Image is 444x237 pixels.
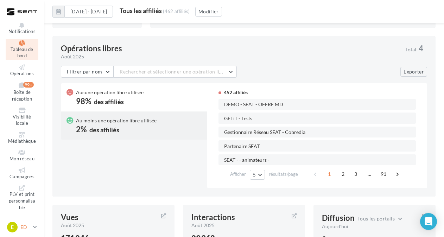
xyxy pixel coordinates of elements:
[76,89,144,96] div: Aucune opération libre utilisée
[10,71,34,76] span: Opérations
[11,224,14,231] span: E
[61,45,122,52] div: Opérations libres
[8,28,36,34] span: Notifications
[9,174,34,179] span: Campagnes
[6,184,38,212] a: PLV et print personnalisable
[224,130,305,135] span: Gestionnaire Réseau SEAT - Cobredia
[12,90,32,102] span: Boîte de réception
[357,214,406,223] button: Tous les portails
[11,46,33,59] span: Tableau de bord
[322,214,355,222] span: Diffusion
[67,69,102,75] span: Filtrer par nom
[224,89,248,95] span: 452 affiliés
[114,66,237,78] button: Rechercher et sélectionner une opération libre
[6,39,38,60] a: Tableau de bord
[76,117,157,124] div: Au moins une opération libre utilisée
[64,6,113,18] button: [DATE] - [DATE]
[52,6,113,18] button: [DATE] - [DATE]
[420,213,437,230] div: Open Intercom Messenger
[224,144,260,149] span: Partenaire SEAT
[61,213,78,221] div: Vues
[338,168,349,180] span: 2
[76,126,87,133] div: 2%
[9,156,34,161] span: Mon réseau
[250,170,265,180] button: 5
[324,168,335,180] span: 1
[13,114,31,126] span: Visibilité locale
[6,130,38,146] a: Médiathèque
[23,82,34,88] div: 99+
[6,220,38,234] a: E ED
[76,97,91,105] div: 98%
[9,192,36,210] span: PLV et print personnalisable
[350,168,362,180] span: 3
[6,81,38,103] a: Boîte de réception 99+
[20,224,30,231] p: ED
[195,7,222,17] button: Modifier
[163,8,190,14] div: (462 affiliés)
[322,223,417,230] p: Aujourd'hui
[191,213,235,221] div: Interactions
[61,66,114,78] button: Filtrer par nom
[120,7,162,14] div: Tous les affiliés
[400,67,427,77] button: Exporter
[191,222,215,229] span: août 2025
[224,102,283,107] span: DEMO - SEAT - OFFRE MD
[224,116,252,121] span: GETiT - Tests
[89,127,119,133] div: des affiliés
[6,21,38,36] button: Notifications
[61,53,84,60] span: août 2025
[61,222,84,229] span: août 2025
[8,138,36,144] span: Médiathèque
[6,148,38,163] a: Mon réseau
[405,47,416,52] span: Total
[224,158,269,163] span: SEAT - - animateurs -
[6,106,38,128] a: Visibilité locale
[6,166,38,181] a: Campagnes
[253,172,256,178] span: 5
[378,168,389,180] span: 91
[364,168,375,180] span: ...
[120,69,227,75] span: Rechercher et sélectionner une opération libre
[6,63,38,78] a: Opérations
[230,171,246,178] span: Afficher
[269,171,298,178] span: résultats/page
[94,98,124,105] div: des affiliés
[419,45,423,52] span: 4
